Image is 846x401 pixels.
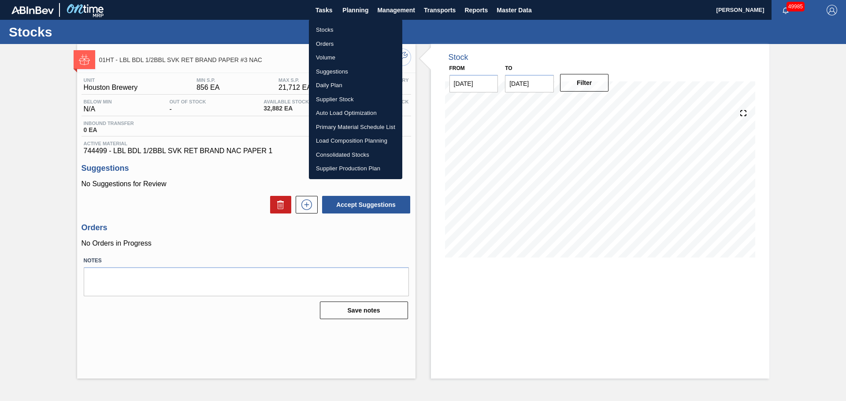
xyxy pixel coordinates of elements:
[309,65,402,79] a: Suggestions
[309,92,402,107] a: Supplier Stock
[309,37,402,51] a: Orders
[309,78,402,92] a: Daily Plan
[309,23,402,37] a: Stocks
[309,162,402,176] a: Supplier Production Plan
[309,51,402,65] a: Volume
[309,134,402,148] a: Load Composition Planning
[309,106,402,120] a: Auto Load Optimization
[309,148,402,162] a: Consolidated Stocks
[309,120,402,134] a: Primary Material Schedule List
